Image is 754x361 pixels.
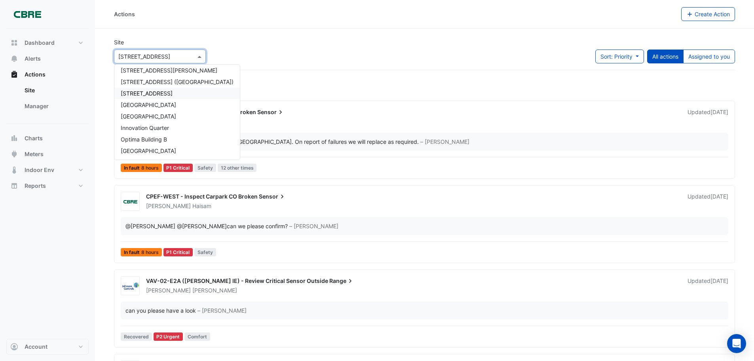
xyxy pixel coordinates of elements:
[420,138,469,146] span: – [PERSON_NAME]
[10,134,18,142] app-icon: Charts
[329,277,354,285] span: Range
[121,248,162,256] span: In fault
[121,164,162,172] span: In fault
[681,7,735,21] button: Create Action
[192,202,211,210] span: Haisam
[218,164,257,172] span: 12 other times
[121,136,167,143] span: Optima Building B
[146,193,258,200] span: CPEF-WEST - Inspect Carpark CO Broken
[125,222,288,230] div: can we please confirm?
[121,67,217,74] span: [STREET_ADDRESS][PERSON_NAME]
[121,147,176,154] span: [GEOGRAPHIC_DATA]
[6,35,89,51] button: Dashboard
[25,134,43,142] span: Charts
[25,55,41,63] span: Alerts
[125,223,175,229] span: michael.adamson@jci.com [Johnson Controls]
[683,50,735,63] button: Assigned to you
[688,277,728,294] div: Updated
[259,193,286,201] span: Sensor
[121,90,173,97] span: [STREET_ADDRESS]
[257,108,285,116] span: Sensor
[647,50,684,63] button: All actions
[125,306,196,315] div: can you please have a look
[25,343,47,351] span: Account
[18,82,89,98] a: Site
[25,150,44,158] span: Meters
[121,78,234,85] span: [STREET_ADDRESS] ([GEOGRAPHIC_DATA])
[146,277,328,284] span: VAV-02-E2A ([PERSON_NAME] IE) - Review Critical Sensor Outside
[25,39,55,47] span: Dashboard
[177,223,227,229] span: sai.sandeep.meesala@jci.com [Johnson Controls]
[6,67,89,82] button: Actions
[121,113,176,120] span: [GEOGRAPHIC_DATA]
[184,332,210,341] span: Comfort
[10,166,18,174] app-icon: Indoor Env
[6,82,89,117] div: Actions
[114,10,135,18] div: Actions
[114,38,124,46] label: Site
[154,332,183,341] div: P2 Urgent
[710,193,728,200] span: Thu 10-Jul-2025 15:33 AEST
[121,124,169,131] span: Innovation Quarter
[18,98,89,114] a: Manager
[121,332,152,341] span: Recovered
[114,64,240,160] ng-dropdown-panel: Options list
[10,39,18,47] app-icon: Dashboard
[163,248,193,256] div: P1 Critical
[25,182,46,190] span: Reports
[146,287,191,294] span: [PERSON_NAME]
[121,101,176,108] span: [GEOGRAPHIC_DATA]
[695,11,730,17] span: Create Action
[6,51,89,67] button: Alerts
[595,50,644,63] button: Sort: Priority
[194,164,216,172] span: Safety
[688,108,728,126] div: Updated
[727,334,746,353] div: Open Intercom Messenger
[141,166,159,170] span: 8 hours
[6,146,89,162] button: Meters
[10,71,18,78] app-icon: Actions
[6,178,89,194] button: Reports
[6,339,89,355] button: Account
[710,109,728,115] span: Fri 22-Aug-2025 12:34 AEST
[121,198,139,206] img: CBRE Charter Hall
[192,287,237,294] span: [PERSON_NAME]
[25,71,46,78] span: Actions
[10,150,18,158] app-icon: Meters
[146,202,191,209] span: [PERSON_NAME]
[198,306,247,315] span: – [PERSON_NAME]
[121,282,139,290] img: Johnson Controls
[600,53,632,60] span: Sort: Priority
[141,250,159,255] span: 8 hours
[10,55,18,63] app-icon: Alerts
[25,166,54,174] span: Indoor Env
[9,6,45,22] img: Company Logo
[6,162,89,178] button: Indoor Env
[125,138,419,146] div: Quotation for calibration to be provided to [GEOGRAPHIC_DATA]. On report of failures we will repl...
[6,130,89,146] button: Charts
[10,182,18,190] app-icon: Reports
[710,277,728,284] span: Fri 29-Aug-2025 09:27 AEST
[688,193,728,210] div: Updated
[194,248,216,256] span: Safety
[289,222,338,230] span: – [PERSON_NAME]
[163,164,193,172] div: P1 Critical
